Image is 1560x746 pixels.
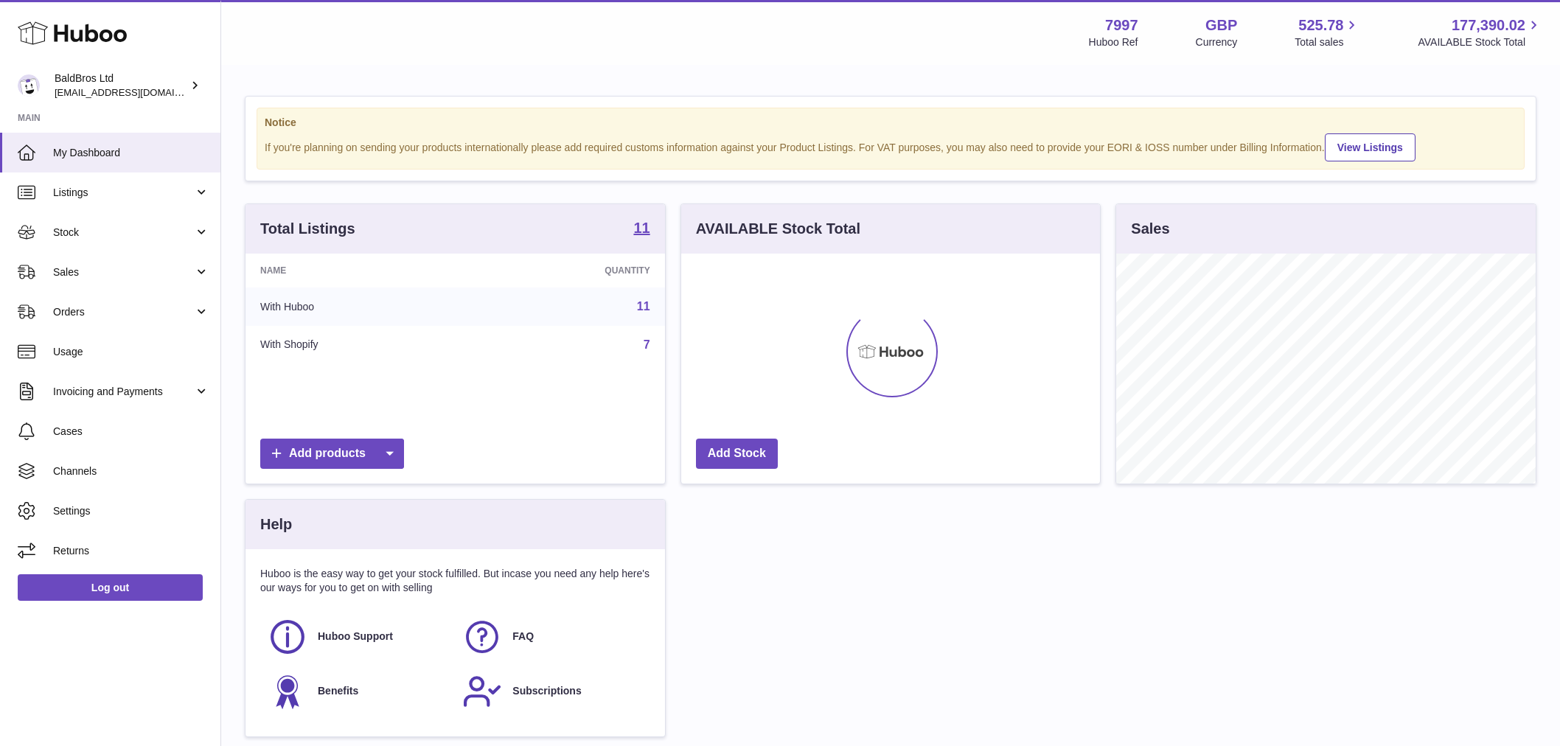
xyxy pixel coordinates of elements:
[53,226,194,240] span: Stock
[696,439,778,469] a: Add Stock
[696,219,860,239] h3: AVAILABLE Stock Total
[53,146,209,160] span: My Dashboard
[1418,35,1542,49] span: AVAILABLE Stock Total
[53,425,209,439] span: Cases
[644,338,650,351] a: 7
[260,515,292,534] h3: Help
[1196,35,1238,49] div: Currency
[53,305,194,319] span: Orders
[318,684,358,698] span: Benefits
[260,219,355,239] h3: Total Listings
[1131,219,1169,239] h3: Sales
[512,684,581,698] span: Subscriptions
[1325,133,1416,161] a: View Listings
[246,326,472,364] td: With Shopify
[1298,15,1343,35] span: 525.78
[1295,15,1360,49] a: 525.78 Total sales
[1418,15,1542,49] a: 177,390.02 AVAILABLE Stock Total
[53,464,209,478] span: Channels
[18,74,40,97] img: internalAdmin-7997@internal.huboo.com
[637,300,650,313] a: 11
[512,630,534,644] span: FAQ
[53,265,194,279] span: Sales
[1295,35,1360,49] span: Total sales
[55,86,217,98] span: [EMAIL_ADDRESS][DOMAIN_NAME]
[1205,15,1237,35] strong: GBP
[1089,35,1138,49] div: Huboo Ref
[260,567,650,595] p: Huboo is the easy way to get your stock fulfilled. But incase you need any help here's our ways f...
[265,131,1517,161] div: If you're planning on sending your products internationally please add required customs informati...
[53,544,209,558] span: Returns
[268,617,448,657] a: Huboo Support
[472,254,665,287] th: Quantity
[265,116,1517,130] strong: Notice
[53,186,194,200] span: Listings
[268,672,448,711] a: Benefits
[260,439,404,469] a: Add products
[53,385,194,399] span: Invoicing and Payments
[246,287,472,326] td: With Huboo
[462,672,642,711] a: Subscriptions
[1105,15,1138,35] strong: 7997
[633,220,650,235] strong: 11
[462,617,642,657] a: FAQ
[246,254,472,287] th: Name
[55,72,187,100] div: BaldBros Ltd
[53,504,209,518] span: Settings
[53,345,209,359] span: Usage
[18,574,203,601] a: Log out
[633,220,650,238] a: 11
[318,630,393,644] span: Huboo Support
[1452,15,1525,35] span: 177,390.02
